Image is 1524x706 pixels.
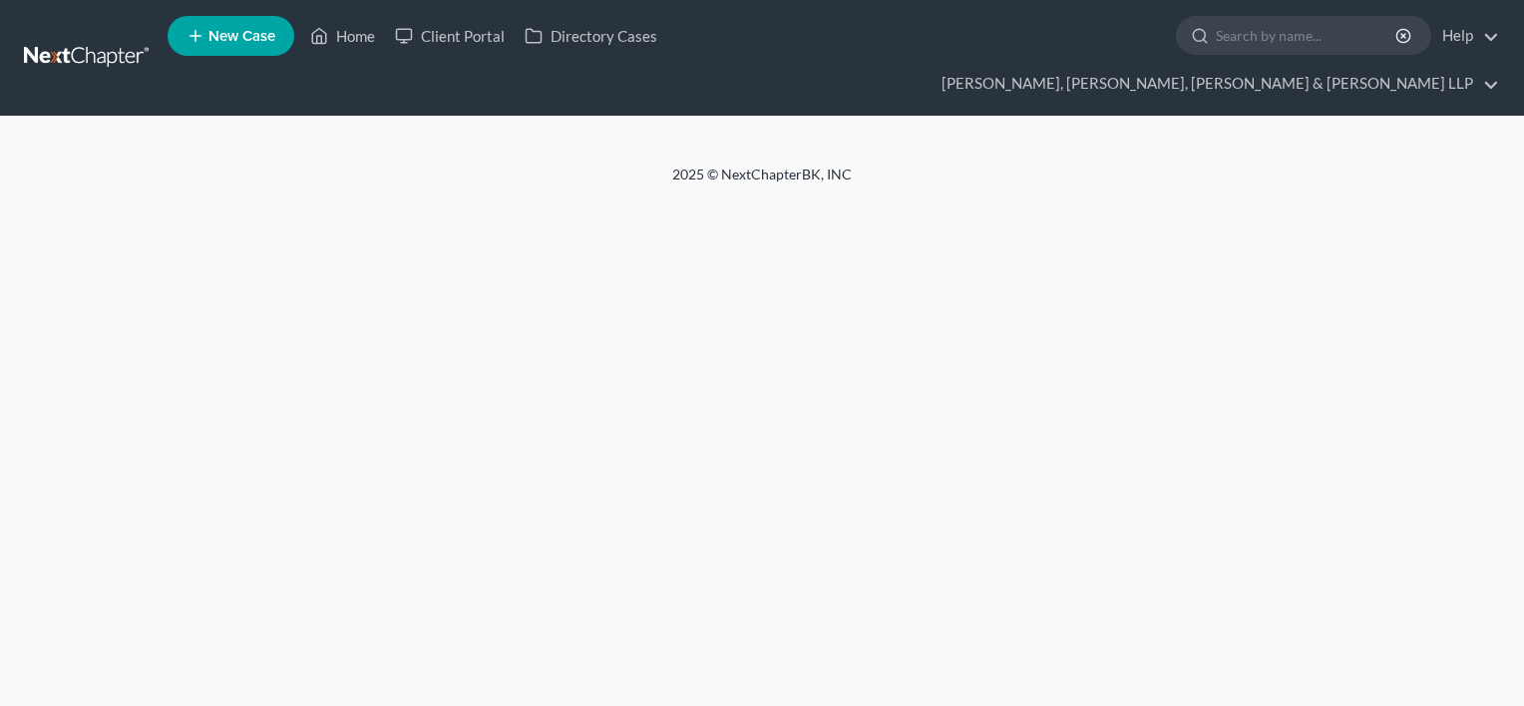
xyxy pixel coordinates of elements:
[932,66,1499,102] a: [PERSON_NAME], [PERSON_NAME], [PERSON_NAME] & [PERSON_NAME] LLP
[1432,18,1499,54] a: Help
[193,165,1331,200] div: 2025 © NextChapterBK, INC
[300,18,385,54] a: Home
[385,18,515,54] a: Client Portal
[208,29,275,44] span: New Case
[1216,17,1398,54] input: Search by name...
[515,18,667,54] a: Directory Cases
